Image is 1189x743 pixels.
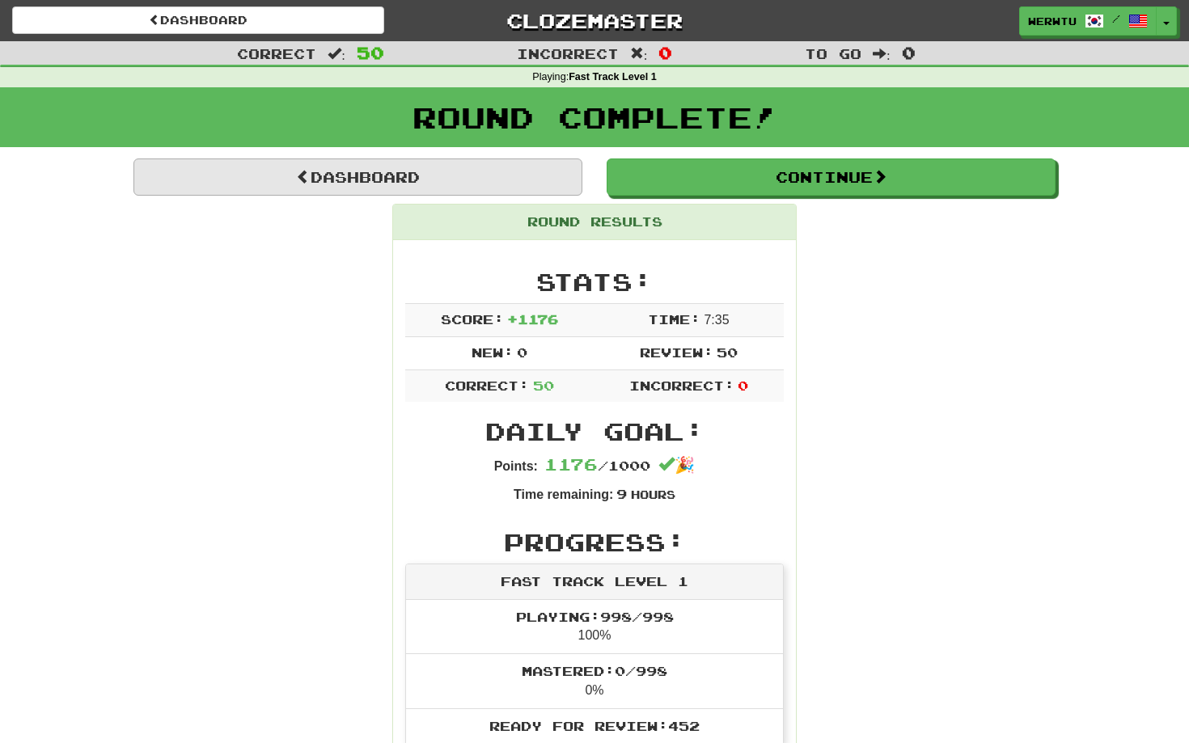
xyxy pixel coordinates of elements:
[393,205,796,240] div: Round Results
[514,488,613,501] strong: Time remaining:
[631,488,675,501] small: Hours
[516,609,674,624] span: Playing: 998 / 998
[569,71,657,82] strong: Fast Track Level 1
[607,158,1056,196] button: Continue
[522,663,667,678] span: Mastered: 0 / 998
[507,311,558,327] span: + 1176
[12,6,384,34] a: Dashboard
[648,311,700,327] span: Time:
[616,486,627,501] span: 9
[406,653,783,709] li: 0%
[408,6,781,35] a: Clozemaster
[406,564,783,600] div: Fast Track Level 1
[717,344,738,360] span: 50
[1019,6,1157,36] a: werwtu /
[640,344,713,360] span: Review:
[133,158,582,196] a: Dashboard
[405,418,784,445] h2: Daily Goal:
[629,378,734,393] span: Incorrect:
[494,459,538,473] strong: Points:
[357,43,384,62] span: 50
[489,718,700,733] span: Ready for Review: 452
[630,47,648,61] span: :
[658,43,672,62] span: 0
[873,47,891,61] span: :
[902,43,916,62] span: 0
[517,344,527,360] span: 0
[405,529,784,555] h2: Progress:
[445,378,529,393] span: Correct:
[704,313,729,327] span: 7 : 35
[472,344,514,360] span: New:
[738,378,748,393] span: 0
[805,45,861,61] span: To go
[1112,13,1120,24] span: /
[533,378,554,393] span: 50
[6,101,1183,133] h1: Round Complete!
[658,456,695,474] span: 🎉
[441,311,504,327] span: Score:
[517,45,619,61] span: Incorrect
[405,268,784,295] h2: Stats:
[544,454,598,474] span: 1176
[406,600,783,655] li: 100%
[544,458,650,473] span: / 1000
[1028,14,1077,28] span: werwtu
[328,47,345,61] span: :
[237,45,316,61] span: Correct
